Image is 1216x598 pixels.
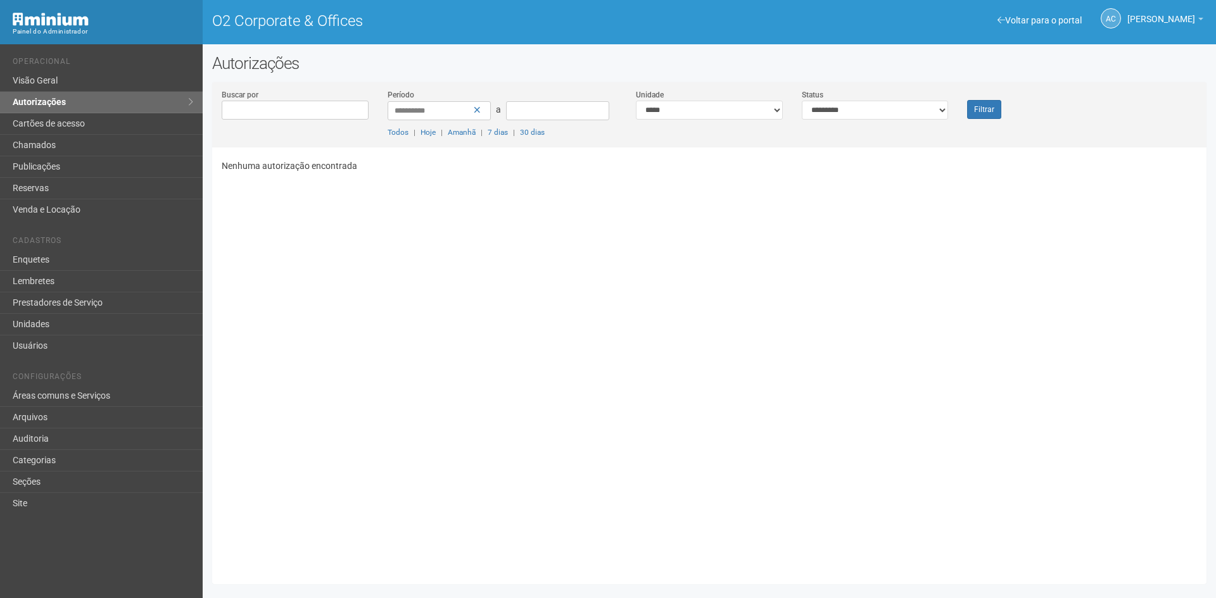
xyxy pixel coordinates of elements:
[1127,16,1203,26] a: [PERSON_NAME]
[222,89,258,101] label: Buscar por
[13,26,193,37] div: Painel do Administrador
[496,104,501,115] span: a
[636,89,664,101] label: Unidade
[997,15,1082,25] a: Voltar para o portal
[1101,8,1121,28] a: AC
[421,128,436,137] a: Hoje
[414,128,415,137] span: |
[448,128,476,137] a: Amanhã
[13,57,193,70] li: Operacional
[13,13,89,26] img: Minium
[222,160,1197,171] p: Nenhuma autorização encontrada
[441,128,443,137] span: |
[520,128,545,137] a: 30 dias
[388,128,408,137] a: Todos
[212,54,1206,73] h2: Autorizações
[481,128,483,137] span: |
[967,100,1001,119] button: Filtrar
[802,89,823,101] label: Status
[13,236,193,249] li: Cadastros
[388,89,414,101] label: Período
[13,372,193,385] li: Configurações
[513,128,515,137] span: |
[488,128,508,137] a: 7 dias
[1127,2,1195,24] span: Ana Carla de Carvalho Silva
[212,13,700,29] h1: O2 Corporate & Offices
